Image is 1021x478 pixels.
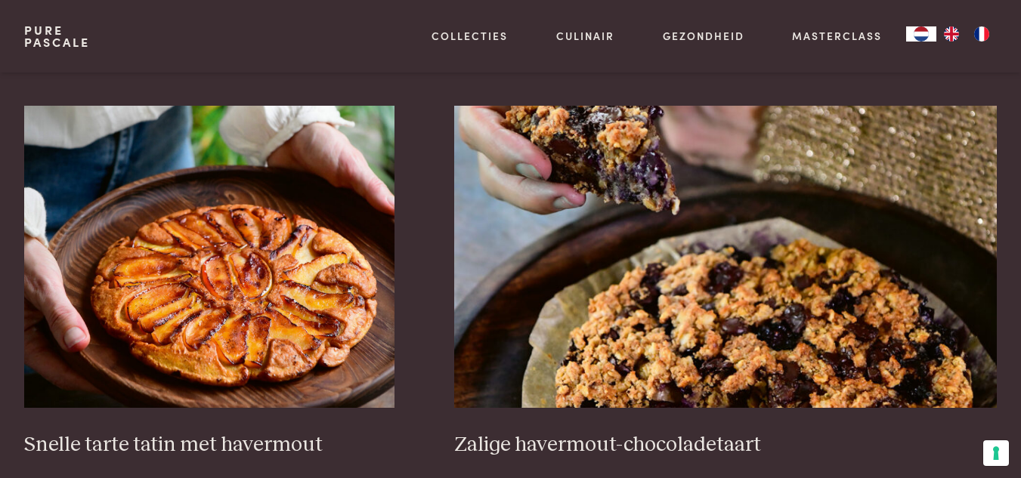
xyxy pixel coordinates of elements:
a: NL [906,26,936,42]
a: Culinair [556,28,614,44]
h3: Snelle tarte tatin met havermout [24,432,394,458]
a: Snelle tarte tatin met havermout Snelle tarte tatin met havermout [24,106,394,458]
button: Uw voorkeuren voor toestemming voor trackingtechnologieën [983,440,1009,466]
ul: Language list [936,26,997,42]
a: PurePascale [24,24,90,48]
a: Zalige havermout-chocoladetaart Zalige havermout-chocoladetaart [454,106,997,458]
a: Gezondheid [663,28,744,44]
a: Masterclass [792,28,882,44]
a: FR [967,26,997,42]
a: Collecties [432,28,508,44]
img: Snelle tarte tatin met havermout [24,106,394,408]
a: EN [936,26,967,42]
h3: Zalige havermout-chocoladetaart [454,432,997,458]
aside: Language selected: Nederlands [906,26,997,42]
div: Language [906,26,936,42]
img: Zalige havermout-chocoladetaart [454,106,997,408]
